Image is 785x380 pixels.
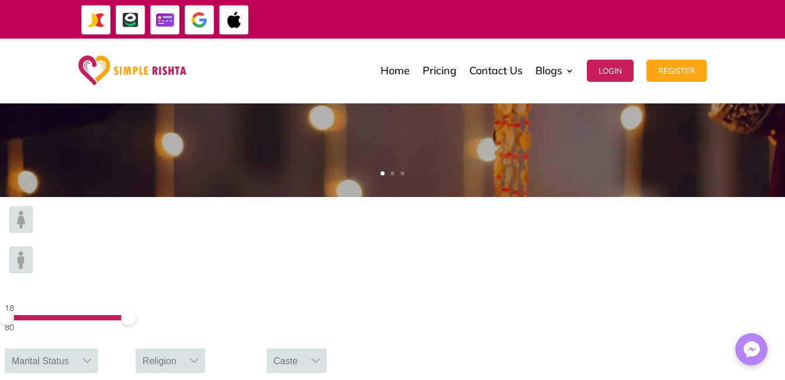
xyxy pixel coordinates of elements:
[5,320,126,334] div: 80
[535,42,574,100] a: Blogs
[5,301,126,315] div: 18
[400,171,404,175] a: 3
[646,42,707,100] a: Register
[381,42,410,100] a: Home
[587,60,634,82] button: Login
[646,60,707,82] button: Register
[469,42,523,100] a: Contact Us
[390,171,395,175] a: 2
[136,348,184,373] div: Religion
[381,171,385,175] a: 1
[423,42,457,100] a: Pricing
[267,348,305,373] div: Caste
[5,348,76,373] div: Marital Status
[740,338,763,361] img: Messenger
[587,42,634,100] a: Login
